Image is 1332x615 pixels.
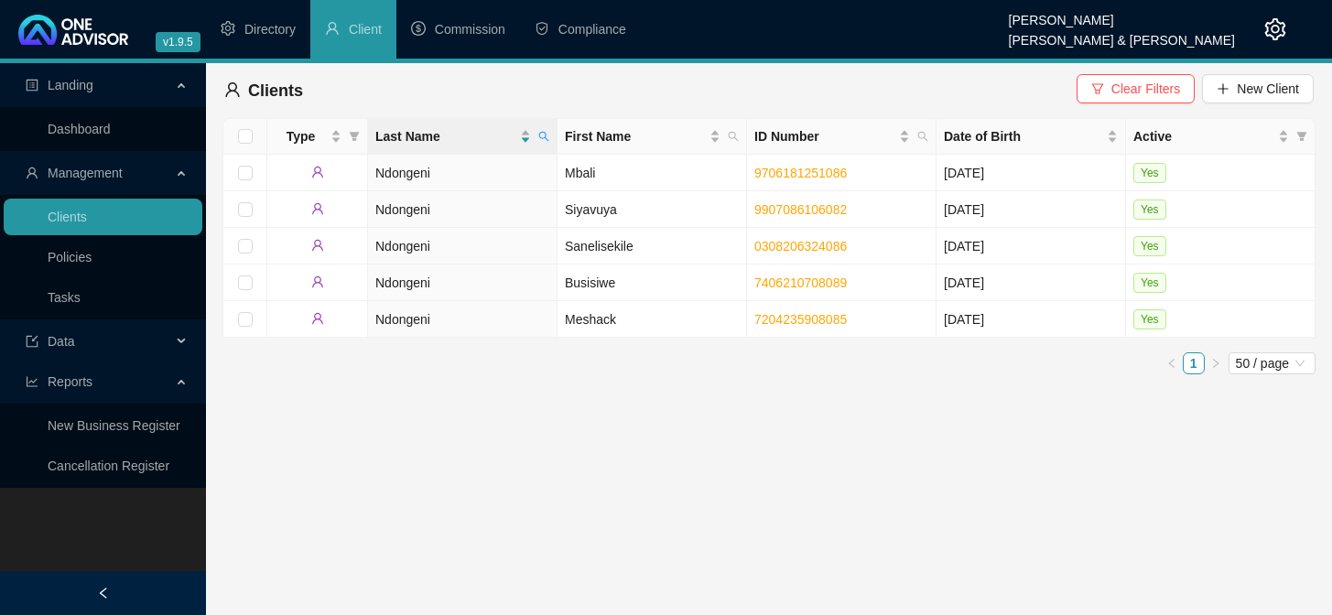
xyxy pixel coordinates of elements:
span: line-chart [26,375,38,388]
button: New Client [1202,74,1314,103]
span: 50 / page [1236,353,1308,373]
span: New Client [1237,79,1299,99]
td: Ndongeni [368,301,558,338]
a: Clients [48,210,87,224]
span: ID Number [754,126,895,146]
span: plus [1217,82,1229,95]
span: Active [1133,126,1274,146]
span: Yes [1133,236,1166,256]
a: Cancellation Register [48,459,169,473]
span: Commission [435,22,505,37]
span: Data [48,334,75,349]
span: search [724,123,742,150]
span: user [325,21,340,36]
td: Ndongeni [368,191,558,228]
td: Siyavuya [558,191,747,228]
li: Previous Page [1161,352,1183,374]
span: user [26,167,38,179]
span: user [311,275,324,288]
a: 9907086106082 [754,202,847,217]
span: safety [535,21,549,36]
span: search [728,131,739,142]
span: import [26,335,38,348]
a: 9706181251086 [754,166,847,180]
span: user [311,166,324,178]
span: v1.9.5 [156,32,200,52]
td: [DATE] [937,155,1126,191]
a: Policies [48,250,92,264]
span: left [97,587,110,599]
span: search [917,131,928,142]
th: Active [1126,119,1316,155]
span: user [224,81,241,98]
span: Yes [1133,163,1166,183]
td: [DATE] [937,228,1126,264]
span: Directory [244,22,296,37]
td: Ndongeni [368,228,558,264]
span: Reports [48,374,92,389]
td: [DATE] [937,264,1126,301]
span: filter [1293,123,1311,150]
button: Clear Filters [1077,74,1195,103]
span: search [535,123,553,150]
span: filter [349,131,360,142]
a: 7204235908085 [754,312,847,327]
span: setting [221,21,235,36]
span: Clear Filters [1111,79,1180,99]
span: filter [1296,131,1307,142]
a: New Business Register [48,418,180,433]
span: Date of Birth [944,126,1103,146]
span: Yes [1133,273,1166,293]
li: Next Page [1205,352,1227,374]
td: [DATE] [937,191,1126,228]
th: Date of Birth [937,119,1126,155]
span: user [311,239,324,252]
span: search [914,123,932,150]
span: dollar [411,21,426,36]
span: Yes [1133,309,1166,329]
div: [PERSON_NAME] [1009,5,1235,25]
a: 7406210708089 [754,275,847,290]
div: Page Size [1229,352,1316,374]
td: [DATE] [937,301,1126,338]
td: Mbali [558,155,747,191]
span: Landing [48,78,93,92]
a: 1 [1184,353,1204,373]
span: filter [345,123,363,150]
span: Management [48,166,123,180]
span: filter [1091,82,1104,95]
span: search [538,131,549,142]
span: profile [26,79,38,92]
td: Busisiwe [558,264,747,301]
div: [PERSON_NAME] & [PERSON_NAME] [1009,25,1235,45]
th: Type [267,119,368,155]
span: user [311,312,324,325]
button: left [1161,352,1183,374]
a: 0308206324086 [754,239,847,254]
span: Yes [1133,200,1166,220]
span: Compliance [558,22,626,37]
img: 2df55531c6924b55f21c4cf5d4484680-logo-light.svg [18,15,128,45]
span: Last Name [375,126,516,146]
span: left [1166,358,1177,369]
span: Clients [248,81,303,100]
a: Tasks [48,290,81,305]
th: First Name [558,119,747,155]
span: right [1210,358,1221,369]
span: Type [275,126,327,146]
td: Ndongeni [368,155,558,191]
td: Ndongeni [368,264,558,301]
li: 1 [1183,352,1205,374]
span: user [311,202,324,215]
span: Client [349,22,382,37]
th: ID Number [747,119,937,155]
span: setting [1264,18,1286,40]
span: First Name [565,126,706,146]
button: right [1205,352,1227,374]
td: Meshack [558,301,747,338]
td: Sanelisekile [558,228,747,264]
a: Dashboard [48,122,111,136]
